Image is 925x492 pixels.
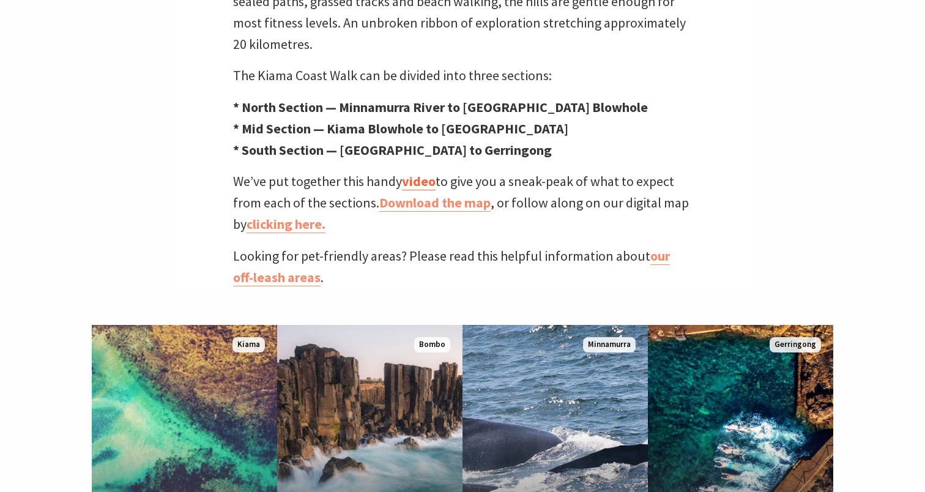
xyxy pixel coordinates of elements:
[379,194,491,212] a: Download the map
[770,337,821,352] span: Gerringong
[233,247,670,286] a: our off-leash areas
[233,171,692,236] p: We’ve put together this handy to give you a sneak-peak of what to expect from each of the section...
[233,245,692,288] p: Looking for pet-friendly areas? Please read this helpful information about .
[414,337,450,352] span: Bombo
[583,337,636,352] span: Minnamurra
[233,65,692,86] p: The Kiama Coast Walk can be divided into three sections:
[233,141,552,158] strong: * South Section — [GEOGRAPHIC_DATA] to Gerringong
[247,215,325,233] a: clicking here.
[233,120,568,137] strong: * Mid Section — Kiama Blowhole to [GEOGRAPHIC_DATA]
[233,99,648,116] strong: * North Section — Minnamurra River to [GEOGRAPHIC_DATA] Blowhole
[232,337,265,352] span: Kiama
[402,173,436,190] a: video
